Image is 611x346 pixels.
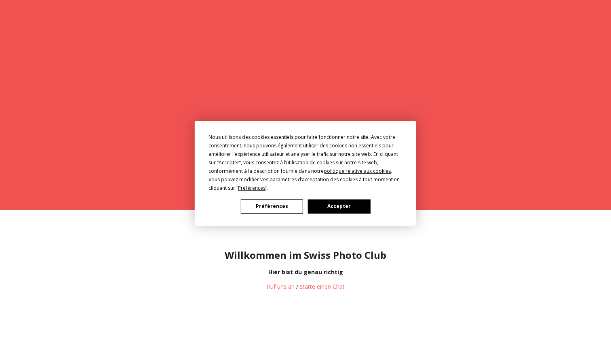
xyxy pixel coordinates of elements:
span: politique relative aux cookies [324,168,391,174]
button: Accepter [308,199,370,214]
div: Nous utilisons des cookies essentiels pour faire fonctionner notre site. Avec votre consentement,... [209,133,402,192]
div: Cookie Consent Prompt [195,121,416,226]
span: Préférences [238,185,265,191]
button: Préférences [241,199,303,214]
